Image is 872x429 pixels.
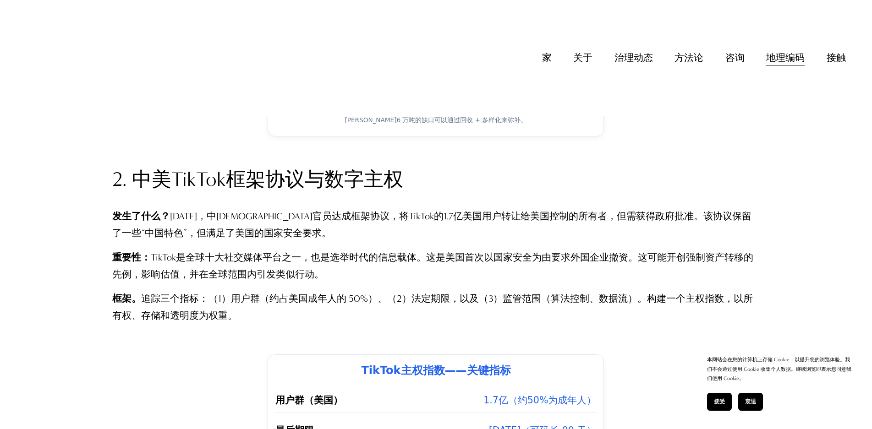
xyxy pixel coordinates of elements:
font: TikTok主权指数——关键指标 [361,364,510,377]
font: TikTok是全球十大社交媒体平台之一，也是选举时代的信息载体。这是美国首次以国家安全为由要求外国企业撤资。这可能开创强制资产转移的先例，影响估值，并在全球范围内引发类似行动。 [112,252,753,280]
a: 文件夹下拉菜单 [573,49,592,67]
font: 重要性： [112,252,151,263]
a: 家 [542,49,552,67]
font: 2. 中美TikTok框架协议与数字主权 [112,168,403,191]
section: Cookie 横幅 [698,346,863,420]
font: 衰退 [745,398,756,405]
font: 本网站会在您的计算机上存储 Cookie，以提升您的浏览体验。我们不会通过使用 Cookie 收集个人数据。继续浏览即表示您同意我们使用 Cookie。 [707,357,851,381]
font: 地理编码 [766,52,805,63]
button: 衰退 [738,393,763,411]
a: 文件夹下拉菜单 [675,49,703,67]
font: 发生了什么？ [112,211,170,222]
a: 文件夹下拉菜单 [725,49,745,67]
font: 接触 [827,52,846,63]
font: 家 [542,52,552,63]
font: 治理动态 [614,52,653,63]
font: 接受 [714,398,725,405]
font: 咨询 [725,52,745,63]
a: 文件夹下拉菜单 [827,49,846,67]
button: 接受 [707,393,732,411]
font: [DATE]，中[DEMOGRAPHIC_DATA]官员达成框架协议，将TikTok的1.7亿美国用户转让给美国控制的所有者，但需获得政府批准。该协议保留了一些“中国特色”，但满足了美国的国家安... [112,211,751,239]
font: 追踪三个指标：（1）用户群（约占美国成年人的 50%）、（2）法定期限，以及（3）监管范围（算法控制、数据流）。构建一个主权指数，以所有权、存储和透明度为权重。 [112,293,753,321]
font: 用户群（美国） [275,395,343,406]
font: 关于 [573,52,592,63]
font: 框架。 [112,293,141,304]
a: 文件夹下拉菜单 [766,49,805,67]
font: 1.7亿（约50%为成年人） [483,395,596,406]
img: 克里斯托弗·桑切斯公司 [26,16,110,100]
font: 方法论 [675,52,703,63]
a: 文件夹下拉菜单 [614,49,653,67]
font: [PERSON_NAME]6 万吨的缺口可以通过回收 + 多样化来弥补。 [345,116,527,124]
